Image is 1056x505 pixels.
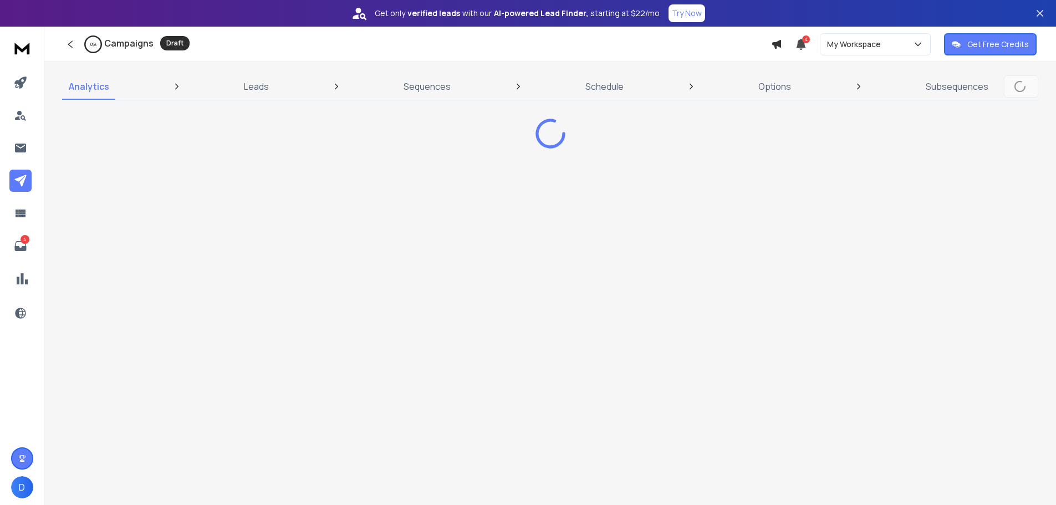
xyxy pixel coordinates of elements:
a: Sequences [397,73,457,100]
p: Options [758,80,791,93]
p: Get Free Credits [967,39,1029,50]
a: Analytics [62,73,116,100]
img: logo [11,38,33,58]
p: Try Now [672,8,702,19]
strong: AI-powered Lead Finder, [494,8,588,19]
div: Draft [160,36,190,50]
h1: Campaigns [104,37,154,50]
p: Schedule [585,80,624,93]
a: 4 [9,235,32,257]
p: Get only with our starting at $22/mo [375,8,660,19]
p: Analytics [69,80,109,93]
button: Get Free Credits [944,33,1037,55]
p: 4 [21,235,29,244]
strong: verified leads [407,8,460,19]
a: Leads [237,73,276,100]
span: 4 [802,35,810,43]
a: Options [752,73,798,100]
a: Schedule [579,73,630,100]
p: My Workspace [827,39,885,50]
button: D [11,476,33,498]
button: Try Now [669,4,705,22]
p: Sequences [404,80,451,93]
p: 0 % [90,41,96,48]
a: Subsequences [919,73,995,100]
p: Subsequences [926,80,988,93]
p: Leads [244,80,269,93]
